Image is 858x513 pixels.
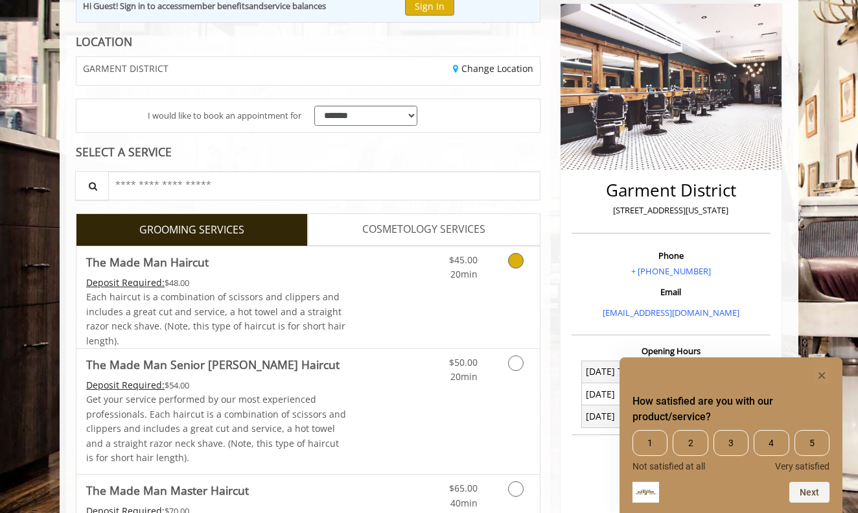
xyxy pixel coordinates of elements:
div: SELECT A SERVICE [76,146,540,158]
b: The Made Man Master Haircut [86,481,249,499]
span: This service needs some Advance to be paid before we block your appointment [86,276,165,289]
a: Change Location [453,62,533,75]
span: $45.00 [449,254,478,266]
div: How satisfied are you with our product/service? Select an option from 1 to 5, with 1 being Not sa... [632,430,829,471]
span: GARMENT DISTRICT [83,64,168,73]
a: + [PHONE_NUMBER] [631,265,711,277]
span: GROOMING SERVICES [139,222,244,239]
h2: Garment District [575,181,767,200]
td: [DATE] [582,405,671,427]
b: The Made Man Senior [PERSON_NAME] Haircut [86,355,340,374]
span: 20min [450,268,478,280]
b: The Made Man Haircut [86,253,209,271]
span: $50.00 [449,356,478,368]
td: [DATE] To [DATE] [582,361,671,383]
p: [STREET_ADDRESS][US_STATE] [575,204,767,217]
button: Next question [789,482,829,503]
b: LOCATION [76,34,132,49]
span: Very satisfied [775,461,829,471]
h2: How satisfied are you with our product/service? Select an option from 1 to 5, with 1 being Not sa... [632,394,829,425]
span: Not satisfied at all [632,461,705,471]
span: $65.00 [449,482,478,494]
button: Hide survey [814,368,829,383]
div: How satisfied are you with our product/service? Select an option from 1 to 5, with 1 being Not sa... [632,368,829,503]
span: 1 [632,430,667,456]
div: $54.00 [86,378,347,392]
div: $48.00 [86,276,347,290]
p: Get your service performed by our most experienced professionals. Each haircut is a combination o... [86,392,347,465]
span: I would like to book an appointment for [148,109,301,123]
span: 40min [450,497,478,509]
span: 20min [450,370,478,383]
h3: Opening Hours [572,346,771,355]
span: Each haircut is a combination of scissors and clippers and includes a great cut and service, a ho... [86,291,345,346]
span: COSMETOLOGY SERVICES [362,221,485,238]
h3: Email [575,287,767,296]
h3: Phone [575,251,767,260]
span: 3 [713,430,748,456]
button: Service Search [75,171,109,200]
span: This service needs some Advance to be paid before we block your appointment [86,379,165,391]
a: [EMAIL_ADDRESS][DOMAIN_NAME] [603,307,739,318]
span: 4 [754,430,789,456]
span: 2 [673,430,708,456]
span: 5 [794,430,829,456]
td: [DATE] [582,383,671,405]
